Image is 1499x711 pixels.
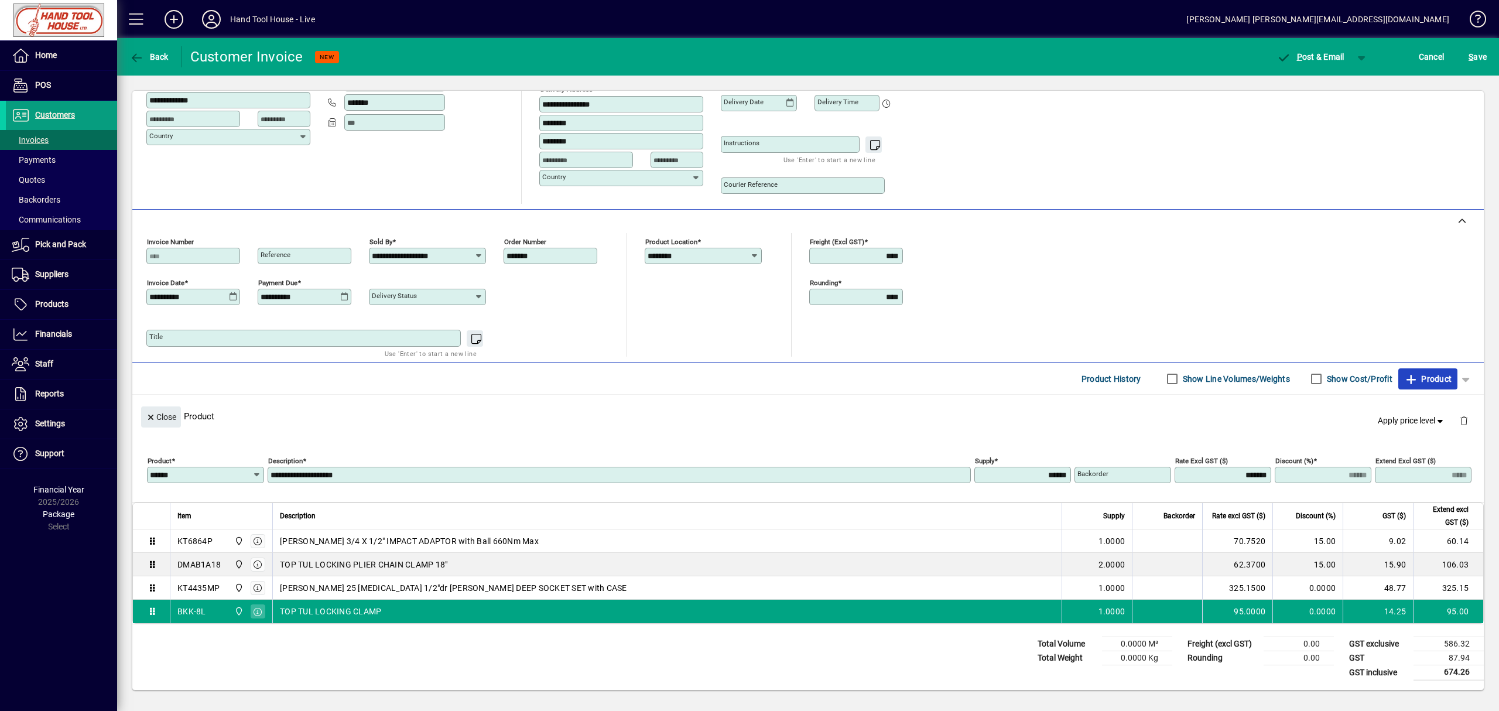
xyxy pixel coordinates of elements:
[35,50,57,60] span: Home
[1032,637,1102,651] td: Total Volume
[35,80,51,90] span: POS
[1180,373,1290,385] label: Show Line Volumes/Weights
[1343,665,1414,680] td: GST inclusive
[12,215,81,224] span: Communications
[1102,637,1172,651] td: 0.0000 M³
[1272,600,1343,623] td: 0.0000
[1450,415,1478,426] app-page-header-button: Delete
[724,180,778,189] mat-label: Courier Reference
[1264,637,1334,651] td: 0.00
[1098,582,1125,594] span: 1.0000
[6,41,117,70] a: Home
[35,240,86,249] span: Pick and Pack
[810,279,838,287] mat-label: Rounding
[1413,600,1483,623] td: 95.00
[1297,52,1302,61] span: P
[177,559,221,570] div: DMAB1A18
[190,47,303,66] div: Customer Invoice
[1343,651,1414,665] td: GST
[1343,553,1413,576] td: 15.90
[280,559,447,570] span: TOP TUL LOCKING PLIER CHAIN CLAMP 18"
[504,238,546,246] mat-label: Order number
[1343,637,1414,651] td: GST exclusive
[1419,47,1445,66] span: Cancel
[261,251,290,259] mat-label: Reference
[1077,368,1146,389] button: Product History
[6,320,117,349] a: Financials
[6,350,117,379] a: Staff
[1466,46,1490,67] button: Save
[1182,637,1264,651] td: Freight (excl GST)
[280,510,316,522] span: Description
[6,190,117,210] a: Backorders
[177,535,213,547] div: KT6864P
[231,582,245,594] span: Frankton
[141,406,181,428] button: Close
[147,279,184,287] mat-label: Invoice date
[1421,503,1469,529] span: Extend excl GST ($)
[1325,373,1392,385] label: Show Cost/Profit
[1098,606,1125,617] span: 1.0000
[177,606,206,617] div: BKK-8L
[1186,10,1449,29] div: [PERSON_NAME] [PERSON_NAME][EMAIL_ADDRESS][DOMAIN_NAME]
[35,269,69,279] span: Suppliers
[1373,411,1450,432] button: Apply price level
[1264,651,1334,665] td: 0.00
[231,605,245,618] span: Frankton
[369,238,392,246] mat-label: Sold by
[975,457,994,465] mat-label: Supply
[1343,600,1413,623] td: 14.25
[6,409,117,439] a: Settings
[1413,529,1483,553] td: 60.14
[1082,370,1141,388] span: Product History
[1414,651,1484,665] td: 87.94
[669,76,687,94] a: View on map
[6,170,117,190] a: Quotes
[117,46,182,67] app-page-header-button: Back
[12,195,60,204] span: Backorders
[35,359,53,368] span: Staff
[6,260,117,289] a: Suppliers
[1098,559,1125,570] span: 2.0000
[35,299,69,309] span: Products
[132,395,1484,437] div: Product
[35,389,64,398] span: Reports
[268,457,303,465] mat-label: Description
[35,329,72,339] span: Financials
[542,173,566,181] mat-label: Country
[1414,637,1484,651] td: 586.32
[1398,368,1457,389] button: Product
[280,582,627,594] span: [PERSON_NAME] 25 [MEDICAL_DATA] 1/2"dr [PERSON_NAME] DEEP SOCKET SET with CASE
[724,98,764,106] mat-label: Delivery date
[12,135,49,145] span: Invoices
[1210,606,1265,617] div: 95.0000
[1378,415,1446,427] span: Apply price level
[1276,52,1344,61] span: ost & Email
[1175,457,1228,465] mat-label: Rate excl GST ($)
[1271,46,1350,67] button: Post & Email
[1032,651,1102,665] td: Total Weight
[280,535,539,547] span: [PERSON_NAME] 3/4 X 1/2" IMPACT ADAPTOR with Ball 660Nm Max
[1343,529,1413,553] td: 9.02
[783,153,875,166] mat-hint: Use 'Enter' to start a new line
[817,98,858,106] mat-label: Delivery time
[126,46,172,67] button: Back
[129,52,169,61] span: Back
[6,71,117,100] a: POS
[1450,406,1478,435] button: Delete
[1098,535,1125,547] span: 1.0000
[1272,553,1343,576] td: 15.00
[1182,651,1264,665] td: Rounding
[1210,582,1265,594] div: 325.1500
[1469,47,1487,66] span: ave
[230,10,315,29] div: Hand Tool House - Live
[6,150,117,170] a: Payments
[645,238,697,246] mat-label: Product location
[35,110,75,119] span: Customers
[1163,510,1195,522] span: Backorder
[6,380,117,409] a: Reports
[6,439,117,469] a: Support
[6,290,117,319] a: Products
[1375,457,1436,465] mat-label: Extend excl GST ($)
[1404,370,1452,388] span: Product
